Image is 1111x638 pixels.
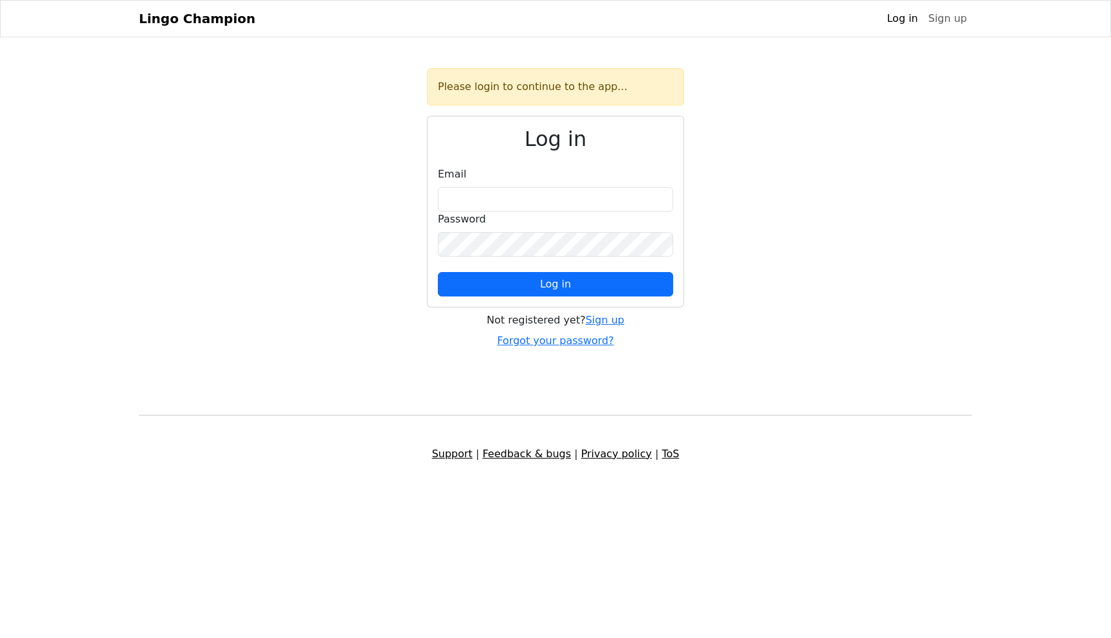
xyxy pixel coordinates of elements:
label: Email [438,167,466,182]
div: | | | [131,446,980,462]
a: Forgot your password? [497,334,614,347]
h2: Log in [438,127,673,151]
a: Privacy policy [581,448,652,460]
a: Feedback & bugs [482,448,571,460]
a: Log in [881,6,923,32]
div: Not registered yet? [427,313,684,328]
div: Please login to continue to the app... [427,68,684,105]
a: ToS [662,448,679,460]
a: Sign up [923,6,972,32]
a: Support [432,448,473,460]
button: Log in [438,272,673,296]
span: Log in [540,278,571,290]
label: Password [438,212,486,227]
a: Lingo Champion [139,6,255,32]
a: Sign up [586,314,624,326]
